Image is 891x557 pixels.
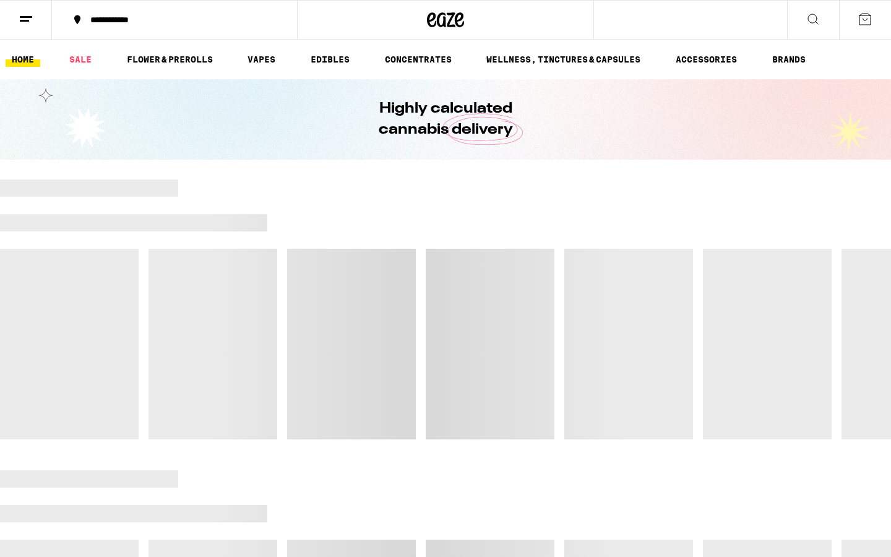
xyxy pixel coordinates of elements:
[63,52,98,67] a: SALE
[304,52,356,67] a: EDIBLES
[241,52,282,67] a: VAPES
[6,52,40,67] a: HOME
[379,52,458,67] a: CONCENTRATES
[121,52,219,67] a: FLOWER & PREROLLS
[669,52,743,67] a: ACCESSORIES
[480,52,647,67] a: WELLNESS, TINCTURES & CAPSULES
[766,52,812,67] a: BRANDS
[343,98,548,140] h1: Highly calculated cannabis delivery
